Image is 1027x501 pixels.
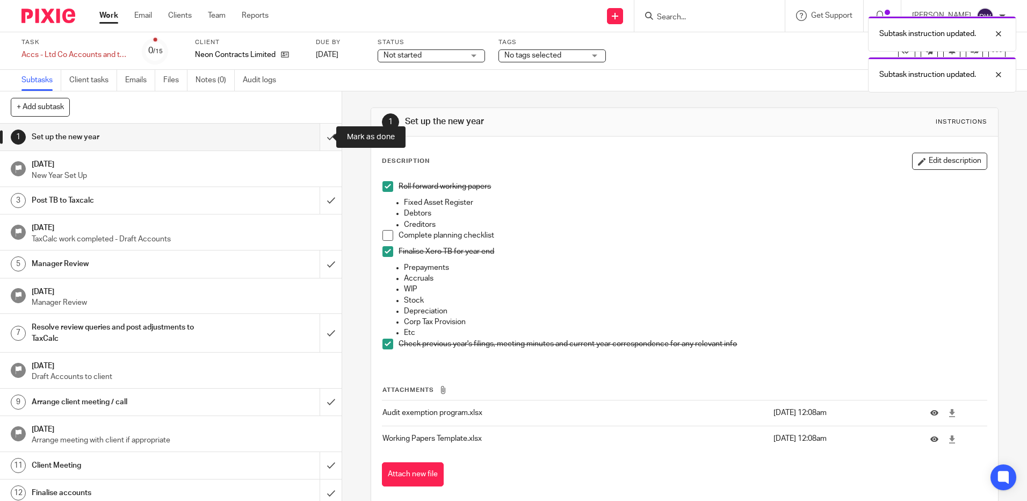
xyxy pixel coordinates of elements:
p: TaxCalc work completed - Draft Accounts [32,234,331,245]
a: Reports [242,10,269,21]
h1: [DATE] [32,220,331,233]
p: Neon Contracts Limited [195,49,276,60]
div: 0 [148,45,163,57]
img: svg%3E [977,8,994,25]
p: Fixed Asset Register [404,197,986,208]
span: Not started [384,52,422,59]
a: Clients [168,10,192,21]
p: Manager Review [32,297,331,308]
label: Status [378,38,485,47]
p: Corp Tax Provision [404,317,986,327]
p: Working Papers Template.xlsx [382,433,768,444]
p: Roll forward working papers [399,181,986,192]
a: Subtasks [21,70,61,91]
p: [DATE] 12:08am [773,407,914,418]
h1: [DATE] [32,156,331,170]
div: 7 [11,326,26,341]
span: [DATE] [316,51,338,59]
small: /15 [153,48,163,54]
h1: Post TB to Taxcalc [32,192,216,209]
div: Instructions [936,118,987,126]
p: Depreciation [404,306,986,317]
p: Accruals [404,273,986,284]
a: Email [134,10,152,21]
h1: Resolve review queries and post adjustments to TaxCalc [32,319,216,347]
div: Accs - Ltd Co Accounts and tax - Internal [21,49,129,60]
label: Client [195,38,302,47]
a: Download [948,434,956,445]
p: Creditors [404,219,986,230]
h1: [DATE] [32,421,331,435]
div: 9 [11,395,26,410]
div: 11 [11,458,26,473]
h1: Set up the new year [32,129,216,145]
h1: [DATE] [32,284,331,297]
a: Client tasks [69,70,117,91]
div: 3 [11,193,26,208]
p: Etc [404,327,986,338]
h1: Finalise accounts [32,485,216,501]
p: WIP [404,284,986,295]
p: Draft Accounts to client [32,371,331,382]
a: Notes (0) [196,70,235,91]
p: Debtors [404,208,986,219]
div: 5 [11,256,26,271]
div: 12 [11,485,26,500]
label: Tags [498,38,606,47]
p: Prepayments [404,262,986,273]
a: Files [163,70,187,91]
p: New Year Set Up [32,170,331,181]
a: Download [948,407,956,418]
button: Edit description [912,153,987,170]
span: No tags selected [504,52,561,59]
a: Emails [125,70,155,91]
h1: Client Meeting [32,457,216,474]
p: Stock [404,295,986,306]
span: Attachments [382,387,434,393]
button: + Add subtask [11,98,70,116]
h1: Manager Review [32,256,216,272]
label: Due by [316,38,364,47]
h1: Set up the new year [405,116,707,127]
button: Attach new file [382,462,444,486]
p: Check previous year's filings, meeting minutes and current year correspondence for any relevant info [399,339,986,349]
p: Subtask instruction updated. [879,69,976,80]
p: Description [382,157,430,166]
img: Pixie [21,9,75,23]
h1: [DATE] [32,358,331,371]
p: Complete planning checklist [399,230,986,241]
p: Subtask instruction updated. [879,28,976,39]
p: Finalise Xero TB for year end [399,246,986,257]
a: Team [208,10,226,21]
a: Work [99,10,118,21]
div: 1 [382,113,399,131]
label: Task [21,38,129,47]
a: Audit logs [243,70,284,91]
p: Arrange meeting with client if appropriate [32,435,331,446]
h1: Arrange client meeting / call [32,394,216,410]
p: Audit exemption program.xlsx [382,407,768,418]
p: [DATE] 12:08am [773,433,914,444]
div: 1 [11,130,26,145]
